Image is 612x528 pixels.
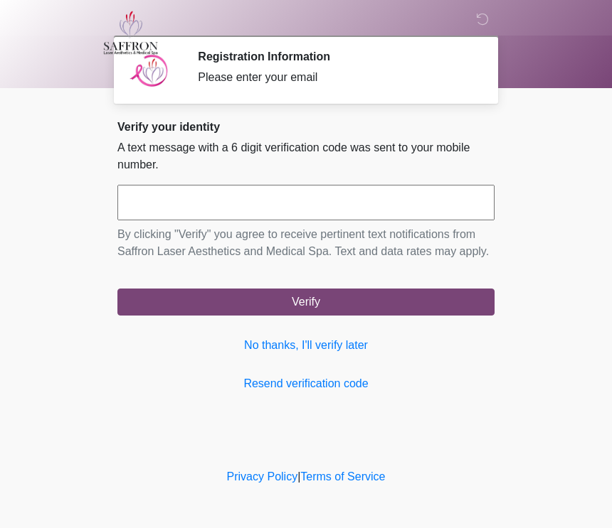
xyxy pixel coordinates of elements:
[128,50,171,92] img: Agent Avatar
[300,470,385,483] a: Terms of Service
[117,226,495,260] p: By clicking "Verify" you agree to receive pertinent text notifications from Saffron Laser Aesthet...
[117,337,495,354] a: No thanks, I'll verify later
[117,289,495,316] button: Verify
[198,69,473,86] div: Please enter your email
[297,470,300,483] a: |
[103,11,159,55] img: Saffron Laser Aesthetics and Medical Spa Logo
[117,139,495,173] p: A text message with a 6 digit verification code was sent to your mobile number.
[227,470,298,483] a: Privacy Policy
[117,375,495,392] a: Resend verification code
[117,120,495,134] h2: Verify your identity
